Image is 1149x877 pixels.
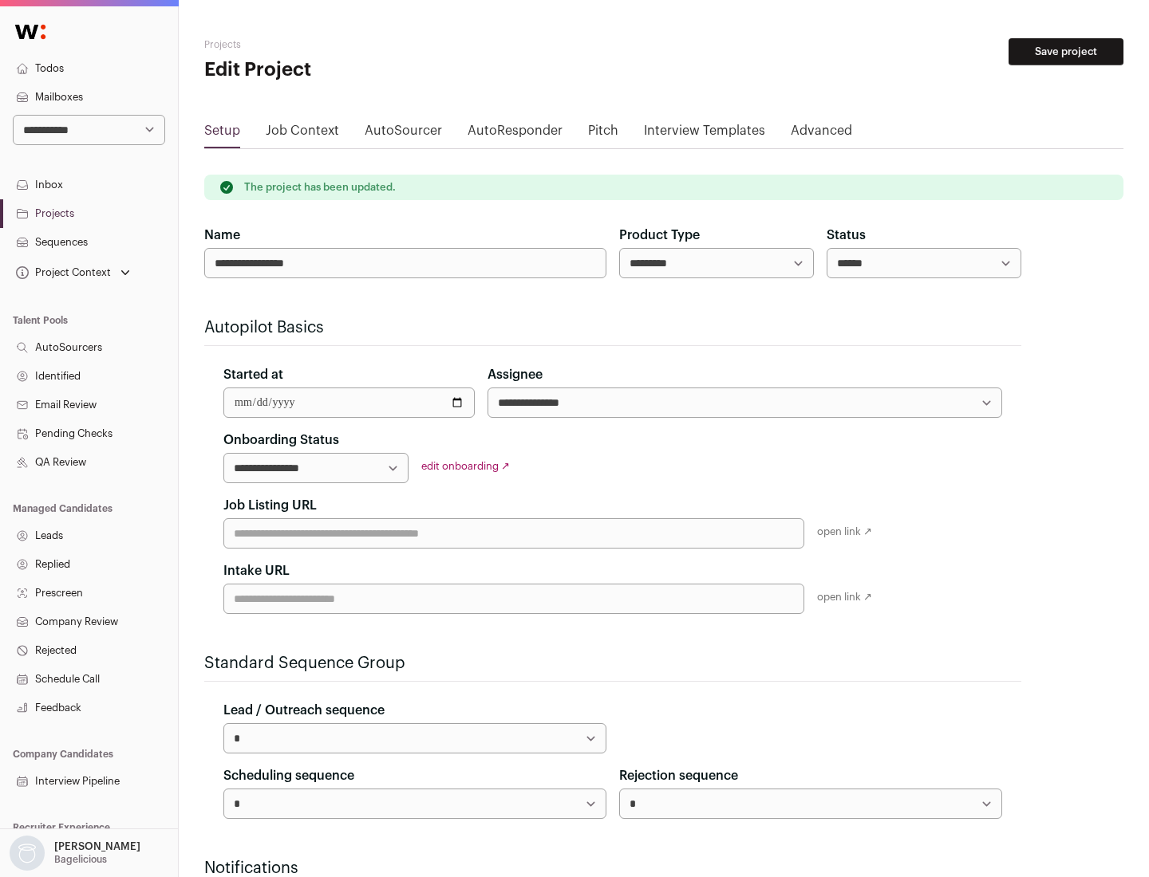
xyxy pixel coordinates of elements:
label: Job Listing URL [223,496,317,515]
img: nopic.png [10,836,45,871]
label: Onboarding Status [223,431,339,450]
label: Started at [223,365,283,384]
h2: Standard Sequence Group [204,652,1021,674]
a: Pitch [588,121,618,147]
div: Project Context [13,266,111,279]
a: Interview Templates [644,121,765,147]
button: Save project [1009,38,1123,65]
a: AutoResponder [468,121,563,147]
label: Rejection sequence [619,766,738,785]
p: Bagelicious [54,853,107,866]
label: Product Type [619,226,700,245]
a: Setup [204,121,240,147]
a: Advanced [791,121,852,147]
h2: Projects [204,38,511,51]
label: Scheduling sequence [223,766,354,785]
img: Wellfound [6,16,54,48]
label: Status [827,226,866,245]
label: Assignee [488,365,543,384]
p: The project has been updated. [244,181,396,194]
label: Name [204,226,240,245]
h1: Edit Project [204,57,511,83]
a: Job Context [266,121,339,147]
button: Open dropdown [13,262,133,284]
button: Open dropdown [6,836,144,871]
p: [PERSON_NAME] [54,840,140,853]
h2: Autopilot Basics [204,317,1021,339]
label: Intake URL [223,561,290,580]
a: edit onboarding ↗ [421,461,510,471]
label: Lead / Outreach sequence [223,701,385,720]
a: AutoSourcer [365,121,442,147]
